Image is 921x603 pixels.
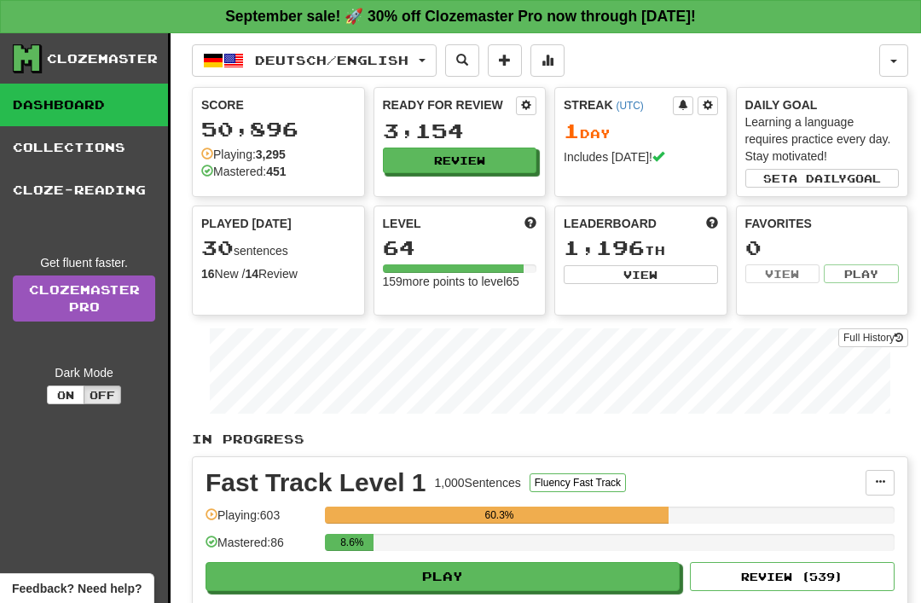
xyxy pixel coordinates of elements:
[206,562,680,591] button: Play
[435,474,521,491] div: 1,000 Sentences
[13,254,155,271] div: Get fluent faster.
[201,215,292,232] span: Played [DATE]
[745,96,900,113] div: Daily Goal
[13,275,155,322] a: ClozemasterPro
[47,386,84,404] button: On
[745,237,900,258] div: 0
[330,534,374,551] div: 8.6%
[201,119,356,140] div: 50,896
[564,148,718,165] div: Includes [DATE]!
[838,328,908,347] button: Full History
[266,165,286,178] strong: 451
[201,265,356,282] div: New / Review
[564,119,580,142] span: 1
[383,120,537,142] div: 3,154
[255,53,408,67] span: Deutsch / English
[256,148,286,161] strong: 3,295
[690,562,895,591] button: Review (539)
[745,264,820,283] button: View
[192,44,437,77] button: Deutsch/English
[824,264,899,283] button: Play
[564,235,645,259] span: 1,196
[84,386,121,404] button: Off
[530,473,626,492] button: Fluency Fast Track
[201,146,286,163] div: Playing:
[201,96,356,113] div: Score
[225,8,696,25] strong: September sale! 🚀 30% off Clozemaster Pro now through [DATE]!
[530,44,565,77] button: More stats
[616,100,643,112] a: (UTC)
[206,534,316,562] div: Mastered: 86
[201,235,234,259] span: 30
[47,50,158,67] div: Clozemaster
[13,364,155,381] div: Dark Mode
[206,470,426,496] div: Fast Track Level 1
[383,148,537,173] button: Review
[383,215,421,232] span: Level
[564,237,718,259] div: th
[12,580,142,597] span: Open feedback widget
[201,237,356,259] div: sentences
[789,172,847,184] span: a daily
[564,265,718,284] button: View
[245,267,258,281] strong: 14
[564,120,718,142] div: Day
[206,507,316,535] div: Playing: 603
[201,163,287,180] div: Mastered:
[706,215,718,232] span: This week in points, UTC
[564,215,657,232] span: Leaderboard
[445,44,479,77] button: Search sentences
[383,237,537,258] div: 64
[192,431,908,448] p: In Progress
[383,96,517,113] div: Ready for Review
[330,507,669,524] div: 60.3%
[383,273,537,290] div: 159 more points to level 65
[201,267,215,281] strong: 16
[524,215,536,232] span: Score more points to level up
[745,169,900,188] button: Seta dailygoal
[564,96,673,113] div: Streak
[745,113,900,165] div: Learning a language requires practice every day. Stay motivated!
[488,44,522,77] button: Add sentence to collection
[745,215,900,232] div: Favorites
